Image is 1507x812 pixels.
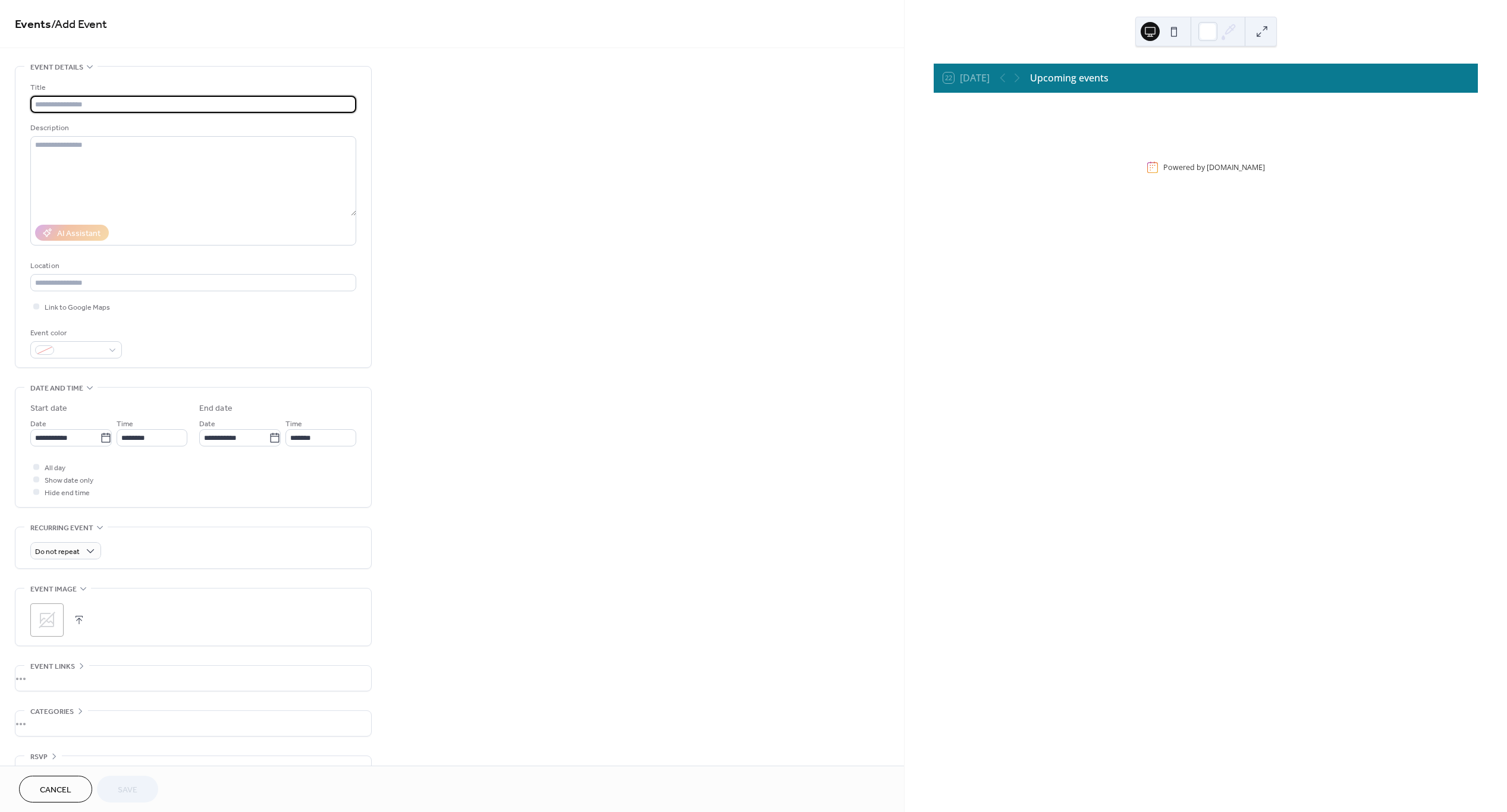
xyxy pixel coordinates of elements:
div: ••• [15,711,371,736]
a: Events [15,13,51,36]
div: Event color [30,327,120,339]
div: Description [30,122,354,134]
a: [DOMAIN_NAME] [1207,162,1265,172]
div: Powered by [1163,162,1265,172]
span: Do not repeat [35,545,80,559]
span: Date [30,418,46,430]
span: RSVP [30,751,48,763]
span: Date and time [30,382,83,395]
span: Event image [30,583,77,596]
span: / Add Event [51,13,107,36]
span: Event details [30,61,83,74]
div: Upcoming events [1030,71,1109,85]
span: Link to Google Maps [45,301,110,314]
span: Event links [30,660,75,673]
span: Time [285,418,302,430]
div: ••• [15,756,371,781]
span: Categories [30,706,74,718]
span: All day [45,462,65,474]
button: Cancel [19,776,92,802]
div: No upcoming events [943,100,1468,112]
div: Start date [30,402,67,415]
div: End date [199,402,233,415]
div: ; [30,603,64,637]
span: Recurring event [30,522,93,534]
span: Date [199,418,215,430]
span: Hide end time [45,487,90,499]
span: Cancel [40,784,71,797]
div: ••• [15,666,371,691]
span: Time [117,418,133,430]
div: Title [30,81,354,94]
div: Location [30,260,354,272]
span: Show date only [45,474,93,487]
